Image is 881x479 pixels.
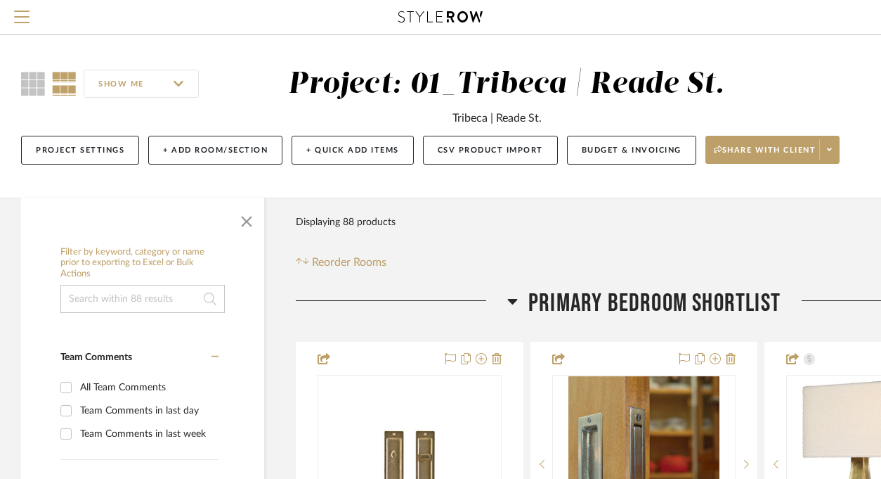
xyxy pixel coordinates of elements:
button: Budget & Invoicing [567,136,696,165]
button: Share with client [705,136,840,164]
div: Displaying 88 products [296,208,396,236]
div: Team Comments in last day [80,400,215,422]
div: Team Comments in last week [80,423,215,445]
div: All Team Comments [80,376,215,399]
span: Reorder Rooms [312,254,386,271]
span: Share with client [714,145,816,166]
button: + Add Room/Section [148,136,282,165]
span: Team Comments [60,352,132,362]
button: CSV Product Import [423,136,558,165]
h6: Filter by keyword, category or name prior to exporting to Excel or Bulk Actions [60,247,225,280]
button: Reorder Rooms [296,254,386,271]
div: Project: 01_Tribeca | Reade St. [288,70,724,99]
button: Project Settings [21,136,139,165]
button: Close [233,205,261,233]
div: Tribeca | Reade St. [452,110,542,127]
button: + Quick Add Items [292,136,414,165]
span: Primary Bedroom SHORTLIST [528,288,781,319]
input: Search within 88 results [60,285,225,313]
